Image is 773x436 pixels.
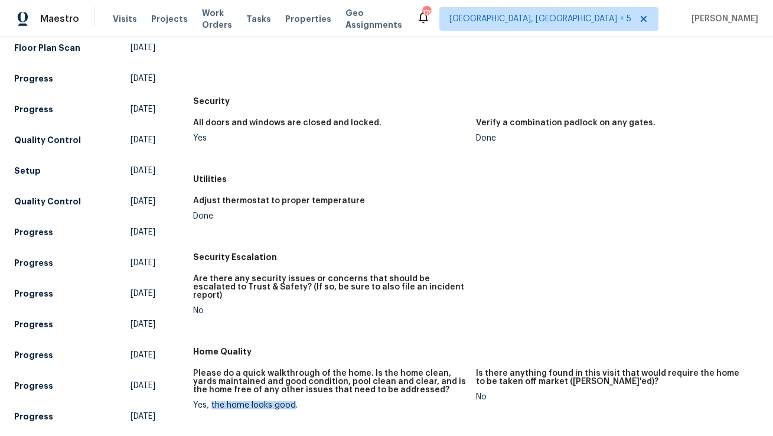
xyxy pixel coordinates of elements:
[131,103,155,115] span: [DATE]
[193,307,467,315] div: No
[14,380,53,392] h5: Progress
[14,68,155,89] a: Progress[DATE]
[131,42,155,54] span: [DATE]
[131,134,155,146] span: [DATE]
[14,288,53,300] h5: Progress
[193,346,759,357] h5: Home Quality
[14,349,53,361] h5: Progress
[131,257,155,269] span: [DATE]
[14,129,155,151] a: Quality Control[DATE]
[131,349,155,361] span: [DATE]
[476,134,749,142] div: Done
[476,393,749,401] div: No
[14,191,155,212] a: Quality Control[DATE]
[193,119,381,127] h5: All doors and windows are closed and locked.
[14,134,81,146] h5: Quality Control
[14,99,155,120] a: Progress[DATE]
[14,406,155,427] a: Progress[DATE]
[193,275,467,300] h5: Are there any security issues or concerns that should be escalated to Trust & Safety? (If so, be ...
[14,252,155,274] a: Progress[DATE]
[14,375,155,396] a: Progress[DATE]
[14,165,41,177] h5: Setup
[14,344,155,366] a: Progress[DATE]
[40,13,79,25] span: Maestro
[285,13,331,25] span: Properties
[14,283,155,304] a: Progress[DATE]
[131,411,155,422] span: [DATE]
[14,411,53,422] h5: Progress
[14,196,81,207] h5: Quality Control
[193,173,759,185] h5: Utilities
[193,134,467,142] div: Yes
[131,226,155,238] span: [DATE]
[345,7,402,31] span: Geo Assignments
[193,251,759,263] h5: Security Escalation
[449,13,631,25] span: [GEOGRAPHIC_DATA], [GEOGRAPHIC_DATA] + 5
[422,7,430,19] div: 179
[131,73,155,84] span: [DATE]
[14,314,155,335] a: Progress[DATE]
[131,318,155,330] span: [DATE]
[113,13,137,25] span: Visits
[476,119,655,127] h5: Verify a combination padlock on any gates.
[131,380,155,392] span: [DATE]
[14,103,53,115] h5: Progress
[202,7,232,31] span: Work Orders
[476,369,749,386] h5: Is there anything found in this visit that would require the home to be taken off market ([PERSON...
[687,13,758,25] span: [PERSON_NAME]
[14,222,155,243] a: Progress[DATE]
[14,37,155,58] a: Floor Plan Scan[DATE]
[193,197,365,205] h5: Adjust thermostat to proper temperature
[14,42,80,54] h5: Floor Plan Scan
[193,212,467,220] div: Done
[131,288,155,300] span: [DATE]
[14,73,53,84] h5: Progress
[14,160,155,181] a: Setup[DATE]
[246,15,271,23] span: Tasks
[14,318,53,330] h5: Progress
[193,95,759,107] h5: Security
[131,196,155,207] span: [DATE]
[193,401,467,409] div: Yes, the home looks good.
[14,257,53,269] h5: Progress
[151,13,188,25] span: Projects
[131,165,155,177] span: [DATE]
[14,226,53,238] h5: Progress
[193,369,467,394] h5: Please do a quick walkthrough of the home. Is the home clean, yards maintained and good condition...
